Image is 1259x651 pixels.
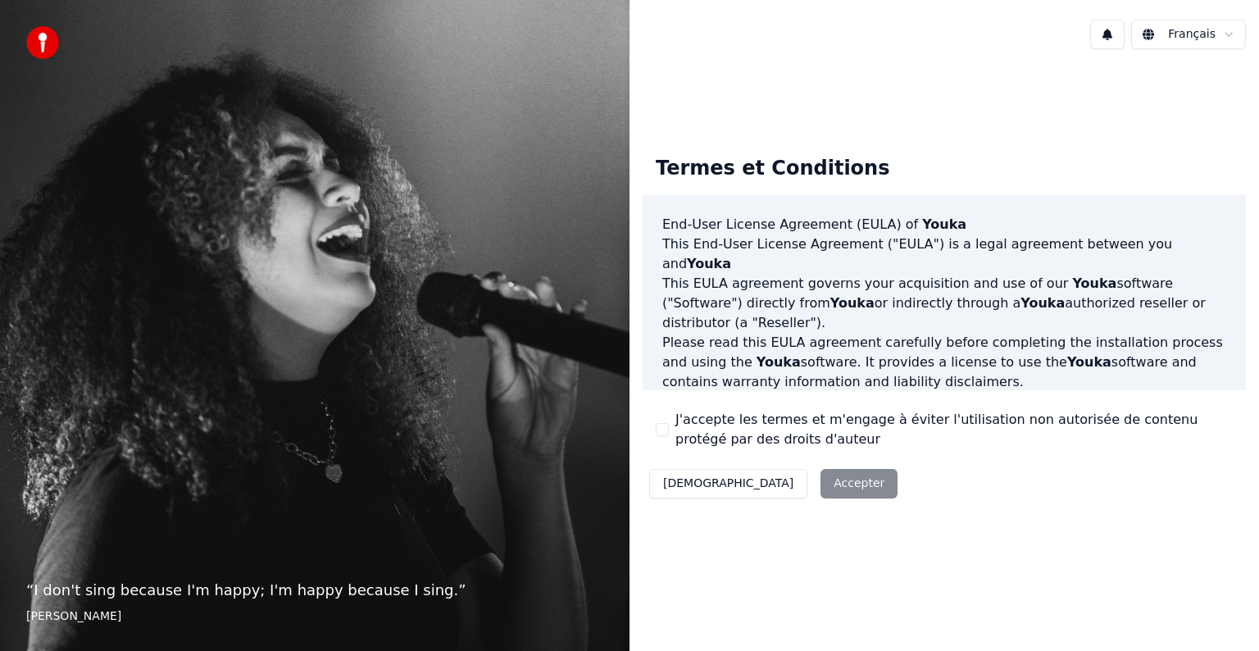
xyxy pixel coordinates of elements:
[662,274,1226,333] p: This EULA agreement governs your acquisition and use of our software ("Software") directly from o...
[26,579,603,602] p: “ I don't sing because I'm happy; I'm happy because I sing. ”
[675,410,1233,449] label: J'accepte les termes et m'engage à éviter l'utilisation non autorisée de contenu protégé par des ...
[687,256,731,271] span: Youka
[830,295,875,311] span: Youka
[26,26,59,59] img: youka
[662,234,1226,274] p: This End-User License Agreement ("EULA") is a legal agreement between you and
[662,333,1226,392] p: Please read this EULA agreement carefully before completing the installation process and using th...
[643,143,902,195] div: Termes et Conditions
[1020,295,1065,311] span: Youka
[662,215,1226,234] h3: End-User License Agreement (EULA) of
[1067,354,1111,370] span: Youka
[922,216,966,232] span: Youka
[1072,275,1116,291] span: Youka
[26,608,603,625] footer: [PERSON_NAME]
[757,354,801,370] span: Youka
[649,469,807,498] button: [DEMOGRAPHIC_DATA]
